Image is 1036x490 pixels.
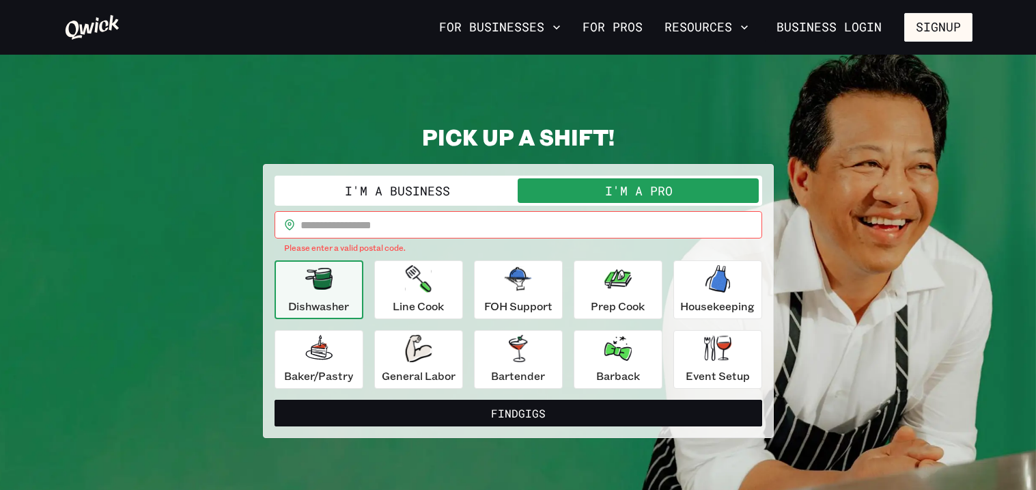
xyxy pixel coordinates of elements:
button: Bartender [474,330,563,389]
button: Signup [904,13,972,42]
p: Bartender [491,368,545,384]
button: I'm a Business [277,178,518,203]
button: Dishwasher [275,260,363,319]
h2: PICK UP A SHIFT! [263,123,774,150]
p: General Labor [382,368,456,384]
p: Prep Cook [591,298,645,314]
a: For Pros [577,16,648,39]
button: Prep Cook [574,260,662,319]
button: Barback [574,330,662,389]
p: Housekeeping [680,298,755,314]
button: General Labor [374,330,463,389]
a: Business Login [765,13,893,42]
p: FOH Support [484,298,552,314]
p: Please enter a valid postal code. [284,241,753,255]
p: Event Setup [686,368,750,384]
button: Resources [659,16,754,39]
button: Baker/Pastry [275,330,363,389]
button: For Businesses [434,16,566,39]
p: Baker/Pastry [284,368,353,384]
button: Line Cook [374,260,463,319]
button: Housekeeping [673,260,762,319]
p: Line Cook [393,298,444,314]
button: FindGigs [275,400,762,427]
button: I'm a Pro [518,178,759,203]
p: Dishwasher [288,298,349,314]
button: FOH Support [474,260,563,319]
p: Barback [596,368,640,384]
button: Event Setup [673,330,762,389]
